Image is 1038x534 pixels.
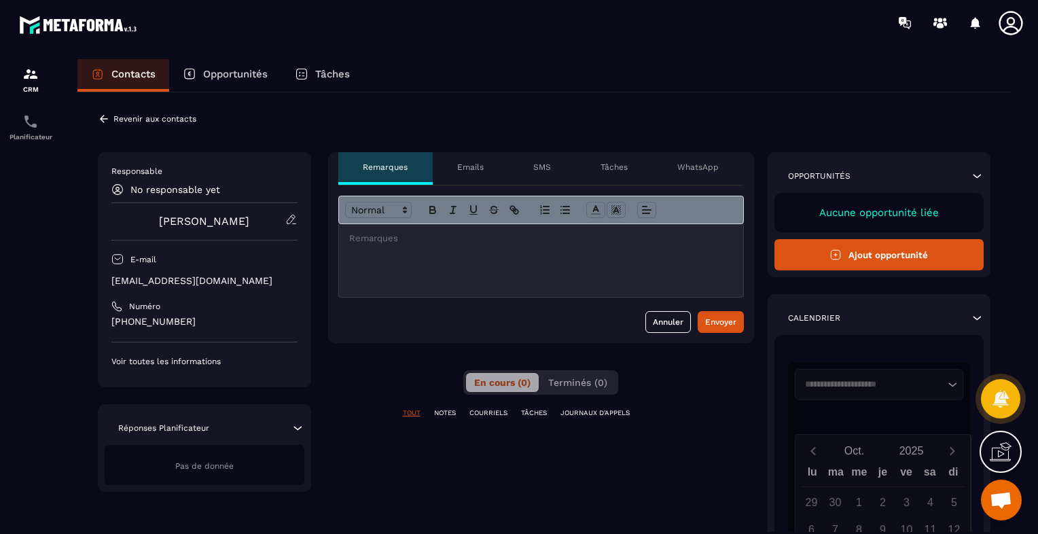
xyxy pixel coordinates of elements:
[159,215,249,228] a: [PERSON_NAME]
[705,315,736,329] div: Envoyer
[3,56,58,103] a: formationformationCRM
[474,377,531,388] span: En cours (0)
[22,113,39,130] img: scheduler
[403,408,420,418] p: TOUT
[645,311,691,333] button: Annuler
[111,166,298,177] p: Responsable
[363,162,408,173] p: Remarques
[111,315,298,328] p: [PHONE_NUMBER]
[560,408,630,418] p: JOURNAUX D'APPELS
[118,423,209,433] p: Réponses Planificateur
[130,184,220,195] p: No responsable yet
[281,59,363,92] a: Tâches
[3,133,58,141] p: Planificateur
[111,274,298,287] p: [EMAIL_ADDRESS][DOMAIN_NAME]
[130,254,156,265] p: E-mail
[113,114,196,124] p: Revenir aux contacts
[533,162,551,173] p: SMS
[981,480,1022,520] div: Ouvrir le chat
[111,356,298,367] p: Voir toutes les informations
[175,461,234,471] span: Pas de donnée
[3,86,58,93] p: CRM
[698,311,744,333] button: Envoyer
[22,66,39,82] img: formation
[19,12,141,37] img: logo
[774,239,984,270] button: Ajout opportunité
[77,59,169,92] a: Contacts
[548,377,607,388] span: Terminés (0)
[111,68,156,80] p: Contacts
[434,408,456,418] p: NOTES
[3,103,58,151] a: schedulerschedulerPlanificateur
[466,373,539,392] button: En cours (0)
[521,408,547,418] p: TÂCHES
[540,373,615,392] button: Terminés (0)
[315,68,350,80] p: Tâches
[169,59,281,92] a: Opportunités
[788,207,971,219] p: Aucune opportunité liée
[601,162,628,173] p: Tâches
[203,68,268,80] p: Opportunités
[129,301,160,312] p: Numéro
[788,313,840,323] p: Calendrier
[788,171,851,181] p: Opportunités
[457,162,484,173] p: Emails
[677,162,719,173] p: WhatsApp
[469,408,507,418] p: COURRIELS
